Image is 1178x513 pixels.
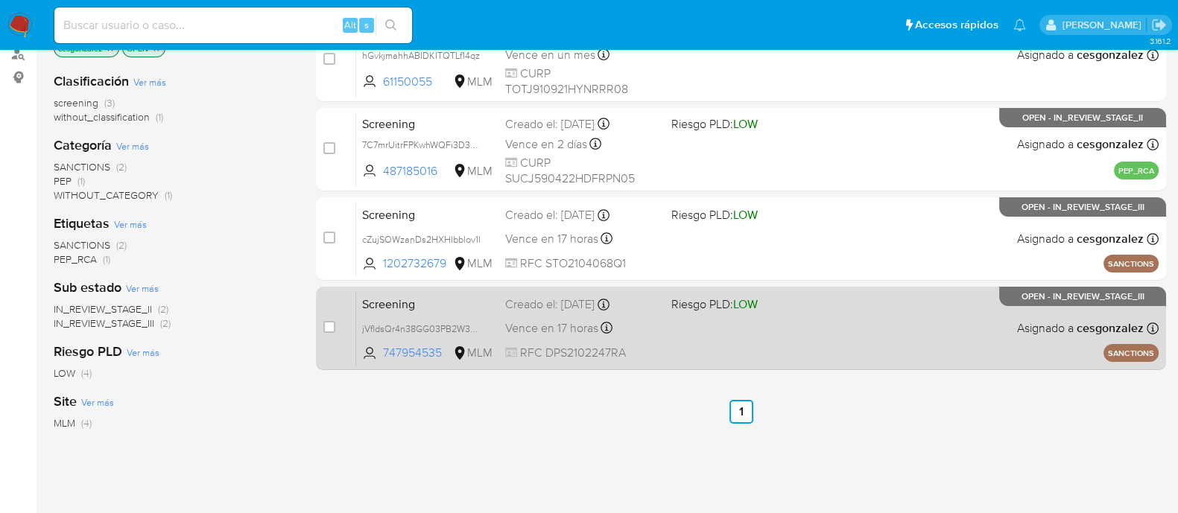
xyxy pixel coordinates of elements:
[1013,19,1026,31] a: Notificaciones
[54,16,412,35] input: Buscar usuario o caso...
[1149,35,1171,47] span: 3.161.2
[1062,18,1146,32] p: cesar.gonzalez@mercadolibre.com.mx
[364,18,369,32] span: s
[344,18,356,32] span: Alt
[1151,17,1167,33] a: Salir
[376,15,406,36] button: search-icon
[915,17,998,33] span: Accesos rápidos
